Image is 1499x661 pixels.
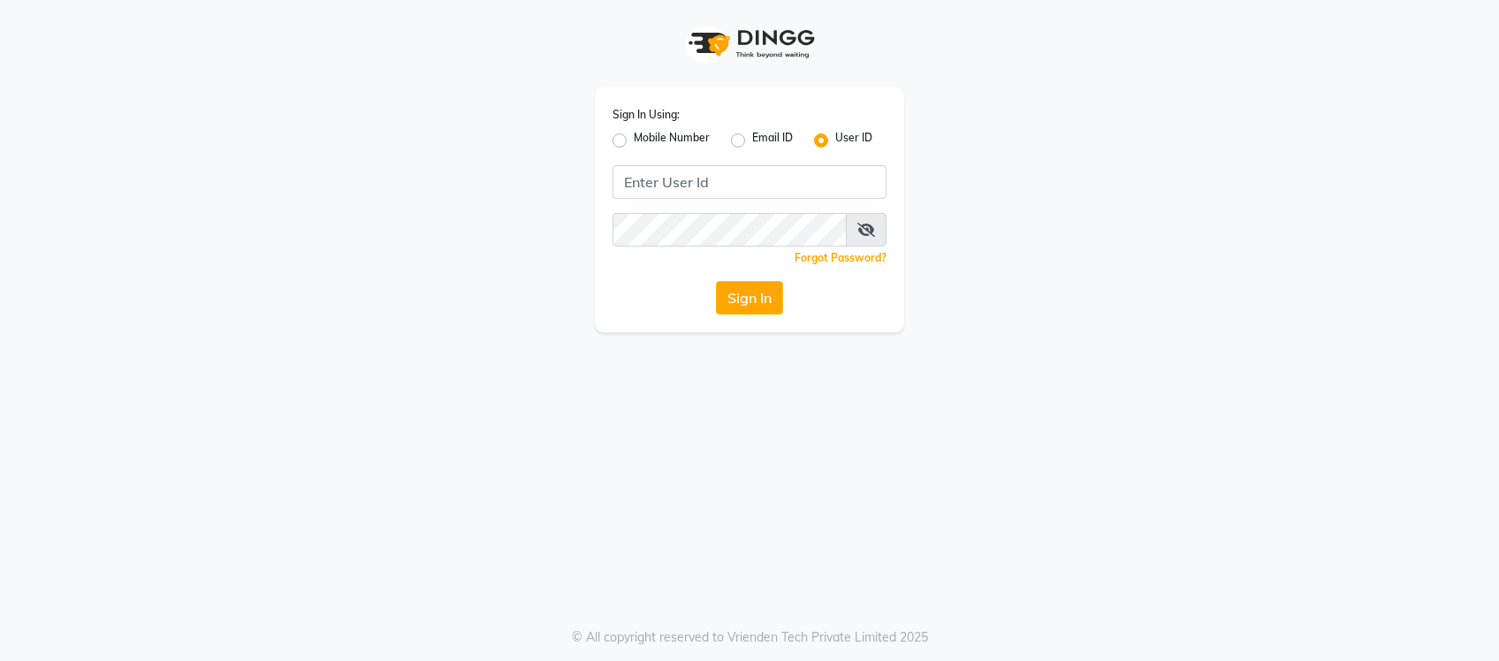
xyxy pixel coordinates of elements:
label: Mobile Number [634,130,710,151]
label: Email ID [752,130,793,151]
input: Username [613,213,847,247]
label: Sign In Using: [613,107,680,123]
a: Forgot Password? [795,251,886,264]
label: User ID [835,130,872,151]
img: logo1.svg [679,18,820,70]
button: Sign In [716,281,783,315]
input: Username [613,165,886,199]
